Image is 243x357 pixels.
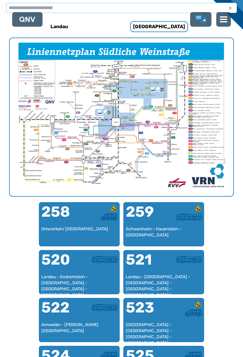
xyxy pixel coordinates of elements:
div: 259 [126,205,164,226]
div: Schwanheim – Hauenstein – [GEOGRAPHIC_DATA] [126,226,202,244]
img: QNV Logo [19,17,35,22]
div: 520 [41,252,79,274]
h6: [GEOGRAPHIC_DATA] [130,21,188,32]
div: 258 [41,205,79,226]
div: 523 [126,300,164,322]
div: Annweiler - [PERSON_NAME][GEOGRAPHIC_DATA] [41,322,117,340]
span: x [226,4,234,12]
a: QNV Logo [19,15,35,24]
a: [GEOGRAPHIC_DATA] [118,19,199,34]
img: Netzpläne Südpfalz Seite 1 von 1 [10,38,233,196]
div: Landau - [GEOGRAPHIC_DATA] - [GEOGRAPHIC_DATA] - [GEOGRAPHIC_DATA] - [GEOGRAPHIC_DATA] ( - [GEOGR... [126,274,202,292]
img: menu [220,16,227,23]
div: Landau - Godramstein - [GEOGRAPHIC_DATA] - [GEOGRAPHIC_DATA] - [GEOGRAPHIC_DATA] [41,274,117,292]
div: Ortsverkehr [GEOGRAPHIC_DATA] [41,226,117,244]
div: 521 [126,252,164,274]
img: Überlandbus [92,256,117,263]
a: Landau [19,19,100,34]
img: Überlandbus [176,214,202,221]
div: My Favorite Images [10,38,233,196]
div: [GEOGRAPHIC_DATA] - [GEOGRAPHIC_DATA] - [GEOGRAPHIC_DATA] - [GEOGRAPHIC_DATA] [126,322,202,340]
h6: Landau [48,22,70,32]
li: 1 von 1 [10,38,233,196]
img: Kleinbus [101,214,117,221]
a: Lob & Kritik [195,15,207,24]
img: Kleinbus [185,309,202,317]
img: Überlandbus [176,256,202,263]
div: 522 [41,300,79,322]
img: Überlandbus [92,304,117,311]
